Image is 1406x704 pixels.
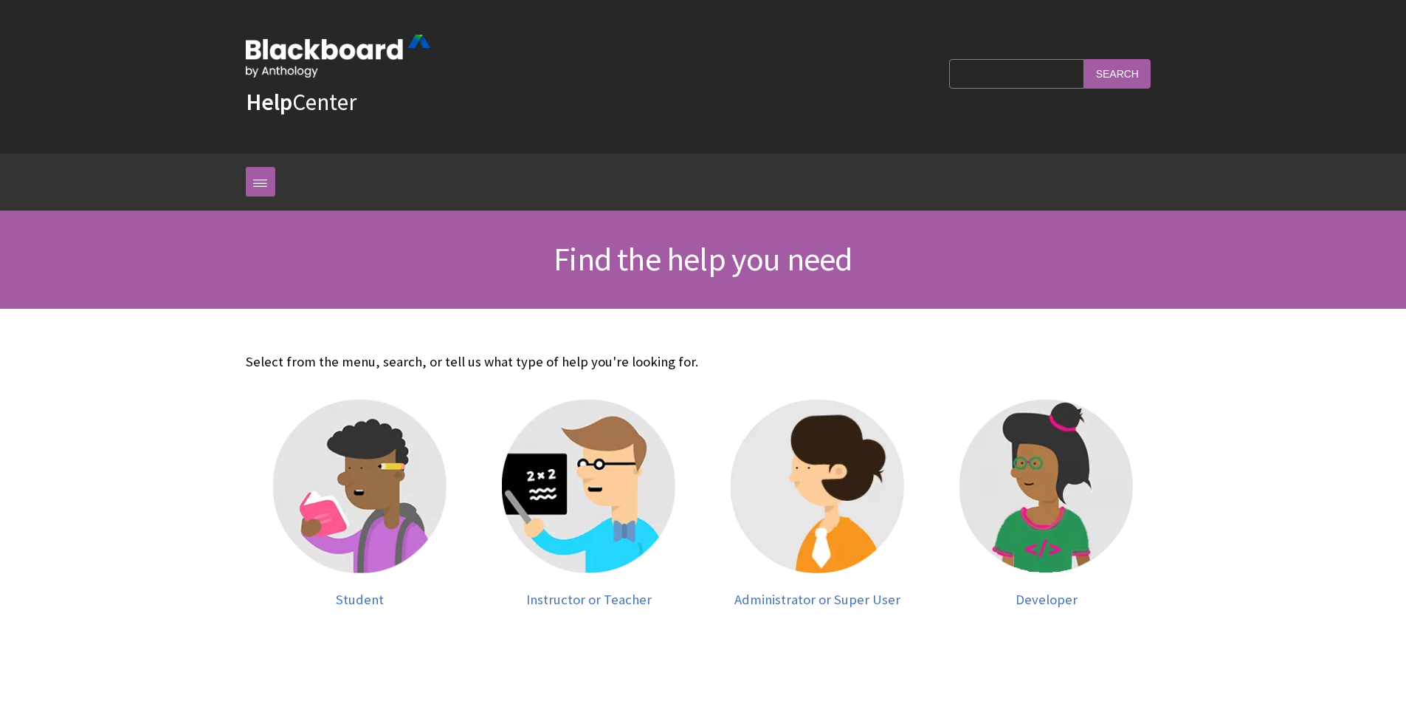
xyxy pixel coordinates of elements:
[489,400,689,607] a: Instructor Instructor or Teacher
[246,87,356,117] a: HelpCenter
[273,400,447,573] img: Student
[718,400,917,607] a: Administrator Administrator or Super User
[1084,59,1151,88] input: Search
[554,239,852,279] span: Find the help you need
[947,400,1146,607] a: Developer
[336,591,384,608] span: Student
[246,87,292,117] strong: Help
[731,400,904,573] img: Administrator
[246,35,430,78] img: Blackboard by Anthology
[502,400,675,573] img: Instructor
[261,400,460,607] a: Student Student
[734,591,900,608] span: Administrator or Super User
[1016,591,1078,608] span: Developer
[246,352,1161,372] p: Select from the menu, search, or tell us what type of help you're looking for.
[526,591,652,608] span: Instructor or Teacher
